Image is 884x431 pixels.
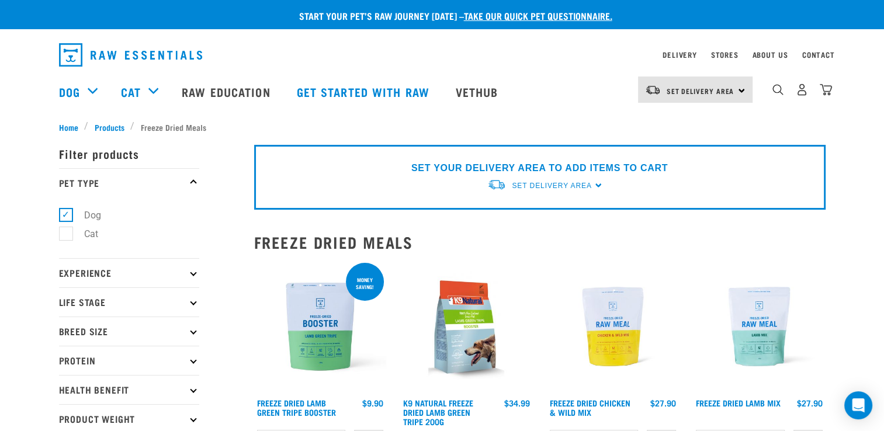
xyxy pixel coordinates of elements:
[59,83,80,100] a: Dog
[362,398,383,408] div: $9.90
[696,401,781,405] a: Freeze Dried Lamb Mix
[403,401,473,423] a: K9 Natural Freeze Dried Lamb Green Tripe 200g
[752,53,788,57] a: About Us
[65,227,103,241] label: Cat
[400,260,533,393] img: K9 Square
[411,161,668,175] p: SET YOUR DELIVERY AREA TO ADD ITEMS TO CART
[59,43,202,67] img: Raw Essentials Logo
[711,53,739,57] a: Stores
[59,346,199,375] p: Protein
[95,121,124,133] span: Products
[59,317,199,346] p: Breed Size
[65,208,106,223] label: Dog
[59,121,85,133] a: Home
[550,401,630,414] a: Freeze Dried Chicken & Wild Mix
[693,260,826,393] img: RE Product Shoot 2023 Nov8677
[512,182,591,190] span: Set Delivery Area
[257,401,336,414] a: Freeze Dried Lamb Green Tripe Booster
[547,260,680,393] img: RE Product Shoot 2023 Nov8678
[59,287,199,317] p: Life Stage
[464,13,612,18] a: take our quick pet questionnaire.
[802,53,835,57] a: Contact
[59,121,78,133] span: Home
[121,83,141,100] a: Cat
[663,53,696,57] a: Delivery
[487,179,506,191] img: van-moving.png
[170,68,285,115] a: Raw Education
[797,398,823,408] div: $27.90
[667,89,734,93] span: Set Delivery Area
[504,398,530,408] div: $34.99
[820,84,832,96] img: home-icon@2x.png
[59,139,199,168] p: Filter products
[285,68,444,115] a: Get started with Raw
[59,258,199,287] p: Experience
[254,260,387,393] img: Freeze Dried Lamb Green Tripe
[772,84,784,95] img: home-icon-1@2x.png
[50,39,835,71] nav: dropdown navigation
[59,168,199,197] p: Pet Type
[844,391,872,419] div: Open Intercom Messenger
[645,85,661,95] img: van-moving.png
[796,84,808,96] img: user.png
[444,68,513,115] a: Vethub
[88,121,130,133] a: Products
[650,398,676,408] div: $27.90
[59,121,826,133] nav: breadcrumbs
[346,271,384,296] div: Money saving!
[59,375,199,404] p: Health Benefit
[254,233,826,251] h2: Freeze Dried Meals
